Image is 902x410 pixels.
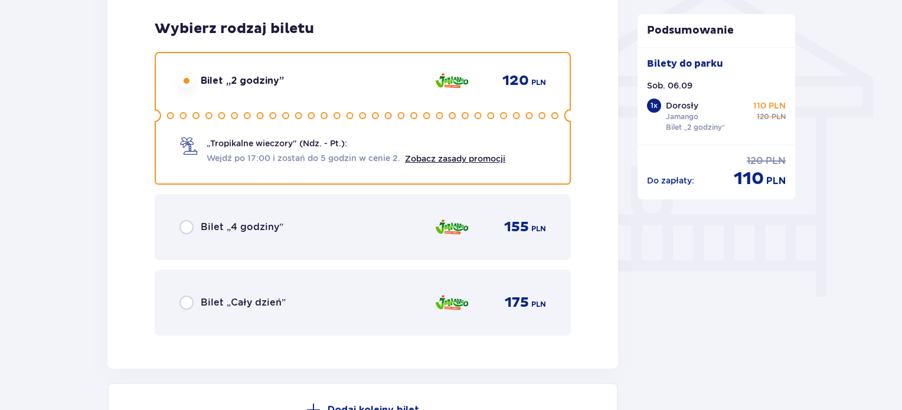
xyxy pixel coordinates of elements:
p: PLN [531,299,546,310]
p: 175 [505,294,529,311]
p: Dorosły [666,100,698,111]
p: Bilet „2 godziny” [201,74,284,87]
p: Jamango [666,111,698,122]
p: PLN [531,77,546,88]
p: „Tropikalne wieczory" (Ndz. - Pt.): [207,137,347,149]
p: Bilet „4 godziny” [201,221,283,234]
p: 110 [734,168,764,190]
p: Podsumowanie [638,24,796,38]
p: PLN [531,224,546,234]
p: 120 [502,72,529,90]
p: Do zapłaty : [647,175,694,186]
span: Wejdź po 17:00 i zostań do 5 godzin w cenie 2. [207,152,400,164]
p: Bilet „Cały dzień” [201,296,286,309]
p: PLN [772,111,786,122]
p: Sob. 06.09 [647,80,692,91]
p: PLN [766,155,786,168]
img: zone logo [434,68,469,93]
a: Zobacz zasady promocji [405,154,505,163]
p: 120 [757,111,769,122]
p: 110 PLN [753,100,786,111]
p: 120 [747,155,763,168]
img: zone logo [434,290,469,315]
p: Bilety do parku [647,57,723,70]
div: 1 x [647,99,661,113]
p: Wybierz rodzaj biletu [155,20,314,38]
p: PLN [766,175,786,188]
img: zone logo [434,215,469,240]
p: 155 [504,218,529,236]
p: Bilet „2 godziny” [666,122,725,133]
